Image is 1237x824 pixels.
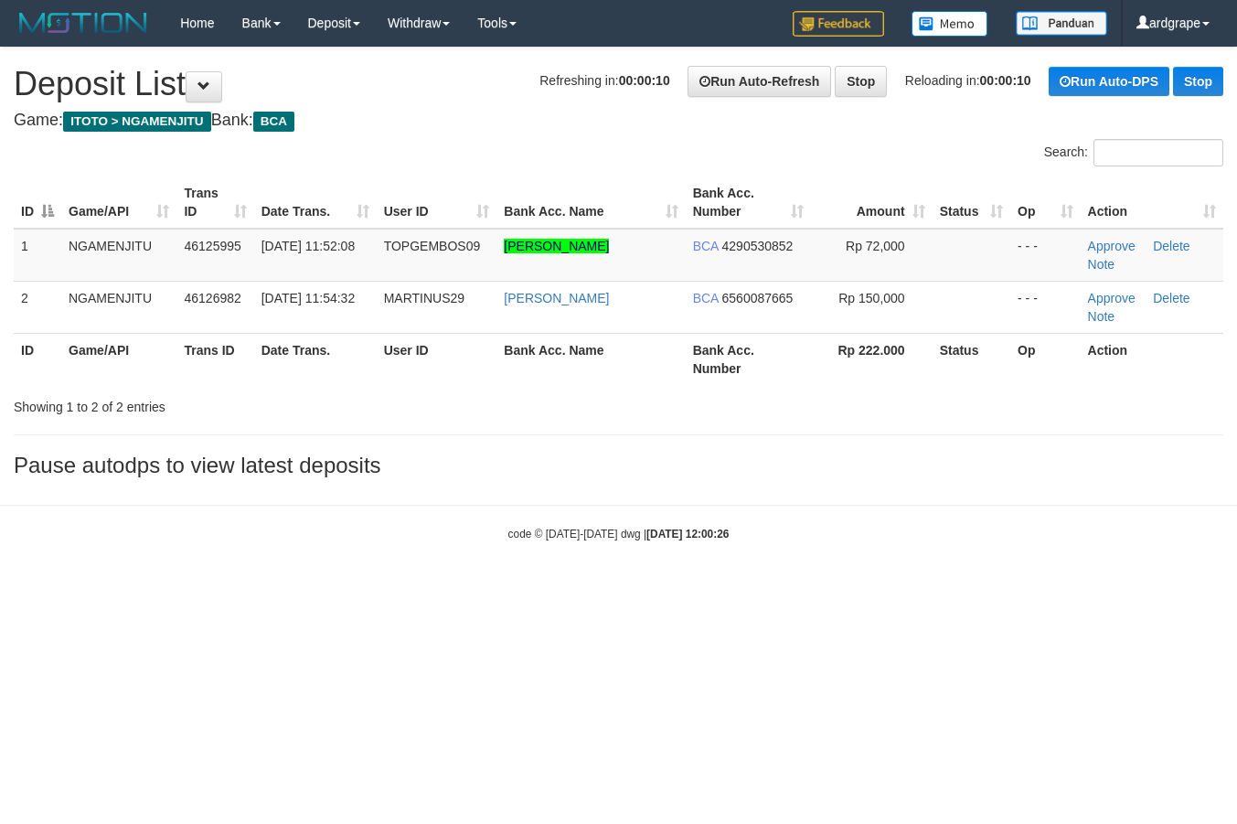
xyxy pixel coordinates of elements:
[61,333,176,385] th: Game/API
[693,291,719,305] span: BCA
[1153,291,1189,305] a: Delete
[14,9,153,37] img: MOTION_logo.png
[1153,239,1189,253] a: Delete
[14,333,61,385] th: ID
[980,73,1031,88] strong: 00:00:10
[496,333,685,385] th: Bank Acc. Name
[688,66,831,97] a: Run Auto-Refresh
[1044,139,1223,166] label: Search:
[693,239,719,253] span: BCA
[504,239,609,253] a: [PERSON_NAME]
[811,333,933,385] th: Rp 222.000
[793,11,884,37] img: Feedback.jpg
[14,281,61,333] td: 2
[811,177,933,229] th: Amount: activate to sort column ascending
[912,11,988,37] img: Button%20Memo.svg
[1088,239,1136,253] a: Approve
[508,528,730,540] small: code © [DATE]-[DATE] dwg |
[14,112,1223,130] h4: Game: Bank:
[846,239,905,253] span: Rp 72,000
[1010,333,1081,385] th: Op
[261,291,355,305] span: [DATE] 11:54:32
[1093,139,1223,166] input: Search:
[835,66,887,97] a: Stop
[63,112,211,132] span: ITOTO > NGAMENJITU
[184,291,240,305] span: 46126982
[253,112,294,132] span: BCA
[184,239,240,253] span: 46125995
[61,177,176,229] th: Game/API: activate to sort column ascending
[686,177,811,229] th: Bank Acc. Number: activate to sort column ascending
[1010,177,1081,229] th: Op: activate to sort column ascending
[1010,229,1081,282] td: - - -
[1049,67,1169,96] a: Run Auto-DPS
[1081,333,1223,385] th: Action
[14,66,1223,102] h1: Deposit List
[1010,281,1081,333] td: - - -
[722,291,794,305] span: Copy 6560087665 to clipboard
[646,528,729,540] strong: [DATE] 12:00:26
[377,177,497,229] th: User ID: activate to sort column ascending
[1016,11,1107,36] img: panduan.png
[1081,177,1223,229] th: Action: activate to sort column ascending
[61,281,176,333] td: NGAMENJITU
[1088,257,1115,272] a: Note
[14,454,1223,477] h3: Pause autodps to view latest deposits
[722,239,794,253] span: Copy 4290530852 to clipboard
[377,333,497,385] th: User ID
[254,177,377,229] th: Date Trans.: activate to sort column ascending
[384,239,481,253] span: TOPGEMBOS09
[905,73,1031,88] span: Reloading in:
[686,333,811,385] th: Bank Acc. Number
[176,177,253,229] th: Trans ID: activate to sort column ascending
[933,177,1010,229] th: Status: activate to sort column ascending
[261,239,355,253] span: [DATE] 11:52:08
[61,229,176,282] td: NGAMENJITU
[1173,67,1223,96] a: Stop
[1088,309,1115,324] a: Note
[384,291,464,305] span: MARTINUS29
[254,333,377,385] th: Date Trans.
[504,291,609,305] a: [PERSON_NAME]
[933,333,1010,385] th: Status
[838,291,904,305] span: Rp 150,000
[176,333,253,385] th: Trans ID
[539,73,669,88] span: Refreshing in:
[14,391,502,416] div: Showing 1 to 2 of 2 entries
[14,229,61,282] td: 1
[14,177,61,229] th: ID: activate to sort column descending
[496,177,685,229] th: Bank Acc. Name: activate to sort column ascending
[619,73,670,88] strong: 00:00:10
[1088,291,1136,305] a: Approve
